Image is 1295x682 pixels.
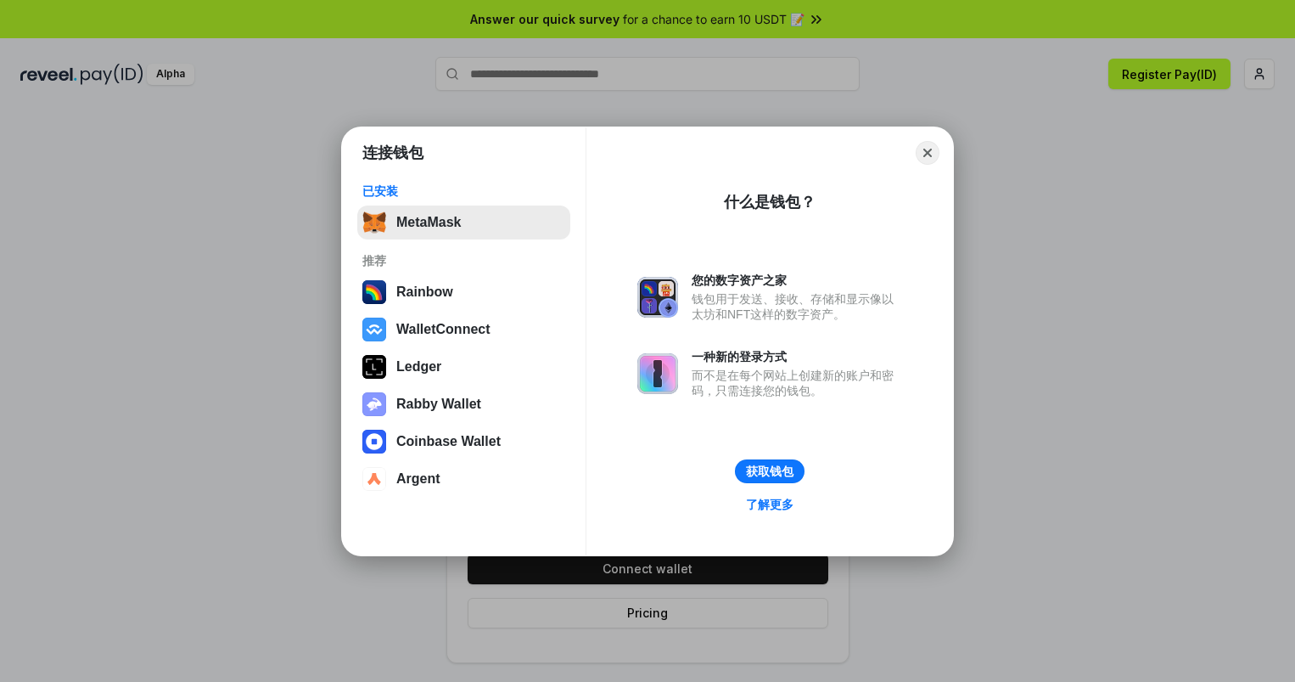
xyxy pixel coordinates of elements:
img: svg+xml,%3Csvg%20width%3D%2228%22%20height%3D%2228%22%20viewBox%3D%220%200%2028%2028%22%20fill%3D... [362,467,386,491]
div: MetaMask [396,215,461,230]
div: 一种新的登录方式 [692,349,902,364]
img: svg+xml,%3Csvg%20xmlns%3D%22http%3A%2F%2Fwww.w3.org%2F2000%2Fsvg%22%20fill%3D%22none%22%20viewBox... [637,277,678,318]
div: Coinbase Wallet [396,434,501,449]
img: svg+xml,%3Csvg%20width%3D%2228%22%20height%3D%2228%22%20viewBox%3D%220%200%2028%2028%22%20fill%3D... [362,430,386,454]
button: Rainbow [357,275,570,309]
button: WalletConnect [357,313,570,347]
img: svg+xml,%3Csvg%20xmlns%3D%22http%3A%2F%2Fwww.w3.org%2F2000%2Fsvg%22%20fill%3D%22none%22%20viewBox... [362,392,386,416]
div: 获取钱包 [746,464,793,479]
h1: 连接钱包 [362,143,423,163]
img: svg+xml,%3Csvg%20xmlns%3D%22http%3A%2F%2Fwww.w3.org%2F2000%2Fsvg%22%20width%3D%2228%22%20height%3... [362,355,386,379]
div: Argent [396,471,440,487]
button: Rabby Wallet [357,387,570,421]
button: Coinbase Wallet [357,425,570,459]
div: 已安装 [362,183,565,199]
img: svg+xml,%3Csvg%20fill%3D%22none%22%20height%3D%2233%22%20viewBox%3D%220%200%2035%2033%22%20width%... [362,211,386,234]
div: 什么是钱包？ [724,192,816,212]
a: 了解更多 [736,493,804,516]
div: 而不是在每个网站上创建新的账户和密码，只需连接您的钱包。 [692,368,902,398]
img: svg+xml,%3Csvg%20width%3D%22120%22%20height%3D%22120%22%20viewBox%3D%220%200%20120%20120%22%20fil... [362,280,386,304]
button: MetaMask [357,206,570,240]
div: 推荐 [362,253,565,268]
div: Ledger [396,359,441,375]
img: svg+xml,%3Csvg%20width%3D%2228%22%20height%3D%2228%22%20viewBox%3D%220%200%2028%2028%22%20fill%3D... [362,318,386,341]
button: Ledger [357,350,570,384]
div: 您的数字资产之家 [692,273,902,288]
div: WalletConnect [396,322,491,337]
button: Close [916,141,939,165]
button: Argent [357,462,570,496]
button: 获取钱包 [735,459,804,483]
div: Rainbow [396,285,453,300]
div: 钱包用于发送、接收、存储和显示像以太坊和NFT这样的数字资产。 [692,291,902,322]
img: svg+xml,%3Csvg%20xmlns%3D%22http%3A%2F%2Fwww.w3.org%2F2000%2Fsvg%22%20fill%3D%22none%22%20viewBox... [637,353,678,394]
div: 了解更多 [746,497,793,512]
div: Rabby Wallet [396,397,481,412]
